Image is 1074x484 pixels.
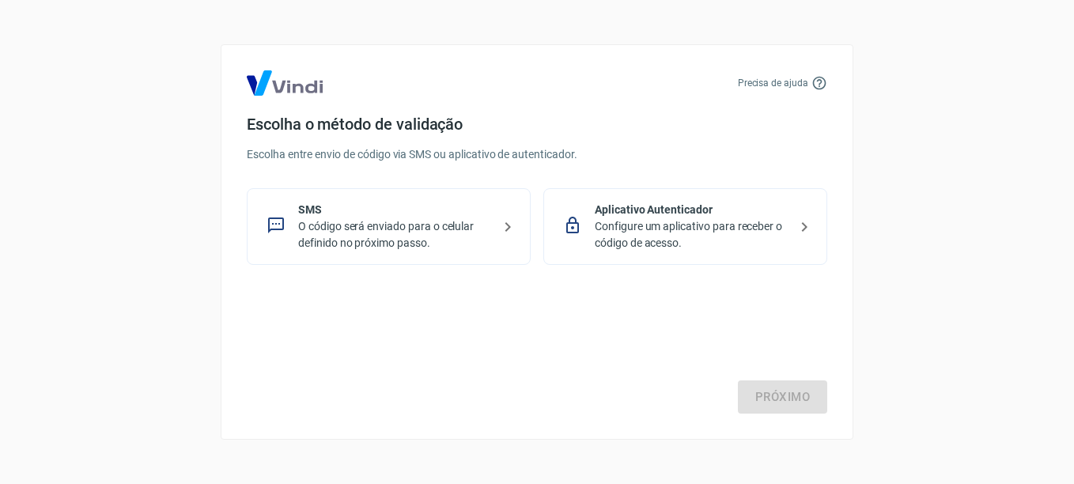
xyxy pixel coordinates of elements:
p: Escolha entre envio de código via SMS ou aplicativo de autenticador. [247,146,827,163]
p: Precisa de ajuda [738,76,808,90]
p: O código será enviado para o celular definido no próximo passo. [298,218,492,251]
p: Configure um aplicativo para receber o código de acesso. [595,218,788,251]
p: Aplicativo Autenticador [595,202,788,218]
img: Logo Vind [247,70,323,96]
h4: Escolha o método de validação [247,115,827,134]
div: Aplicativo AutenticadorConfigure um aplicativo para receber o código de acesso. [543,188,827,265]
p: SMS [298,202,492,218]
div: SMSO código será enviado para o celular definido no próximo passo. [247,188,531,265]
